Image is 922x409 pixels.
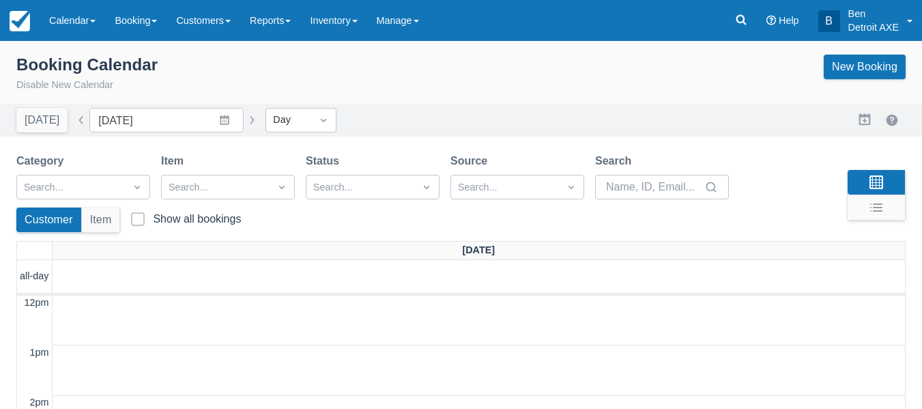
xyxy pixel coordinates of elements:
button: Customer [16,208,81,232]
div: Day [273,113,304,128]
input: Date [89,108,244,132]
span: Dropdown icon [317,113,330,127]
div: Show all bookings [153,212,241,226]
a: [DATE] [459,242,498,259]
input: Name, ID, Email... [606,175,702,199]
span: Help [779,15,799,26]
span: Dropdown icon [420,180,433,194]
button: Disable New Calendar [16,78,113,93]
p: Detroit AXE [848,20,899,34]
a: New Booking [824,55,906,79]
button: Item [82,208,120,232]
label: Status [306,153,345,169]
i: Help [766,16,776,25]
span: Dropdown icon [275,180,289,194]
button: [DATE] [16,108,68,132]
label: Item [161,153,189,169]
label: Search [595,153,637,169]
div: 1pm [27,345,52,361]
div: Booking Calendar [16,55,158,75]
img: checkfront-main-nav-mini-logo.png [10,11,30,31]
span: all-day [17,269,51,284]
p: Ben [848,7,899,20]
span: Dropdown icon [564,180,578,194]
label: Source [450,153,493,169]
span: Dropdown icon [130,180,144,194]
div: 12pm [22,296,52,311]
div: B [818,10,840,32]
label: Category [16,153,69,169]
